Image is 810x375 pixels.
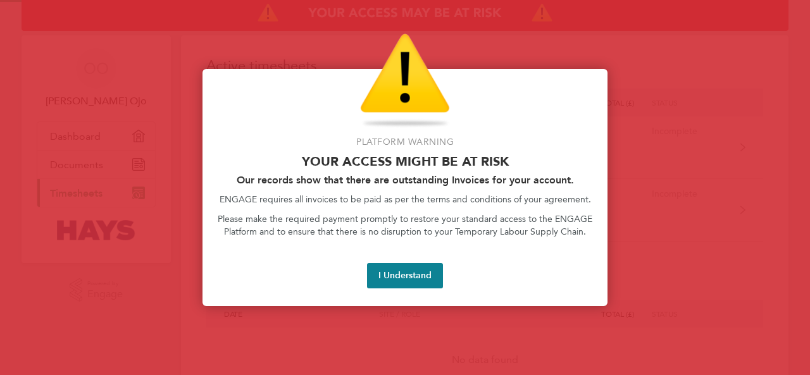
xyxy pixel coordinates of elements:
[367,263,443,288] button: I Understand
[218,136,592,149] p: Platform Warning
[218,174,592,186] h2: Our records show that there are outstanding Invoices for your account.
[218,213,592,238] p: Please make the required payment promptly to restore your standard access to the ENGAGE Platform ...
[218,194,592,206] p: ENGAGE requires all invoices to be paid as per the terms and conditions of your agreement.
[202,69,607,306] div: Access At Risk
[218,154,592,169] p: Your access might be at risk
[360,34,450,128] img: Warning Icon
